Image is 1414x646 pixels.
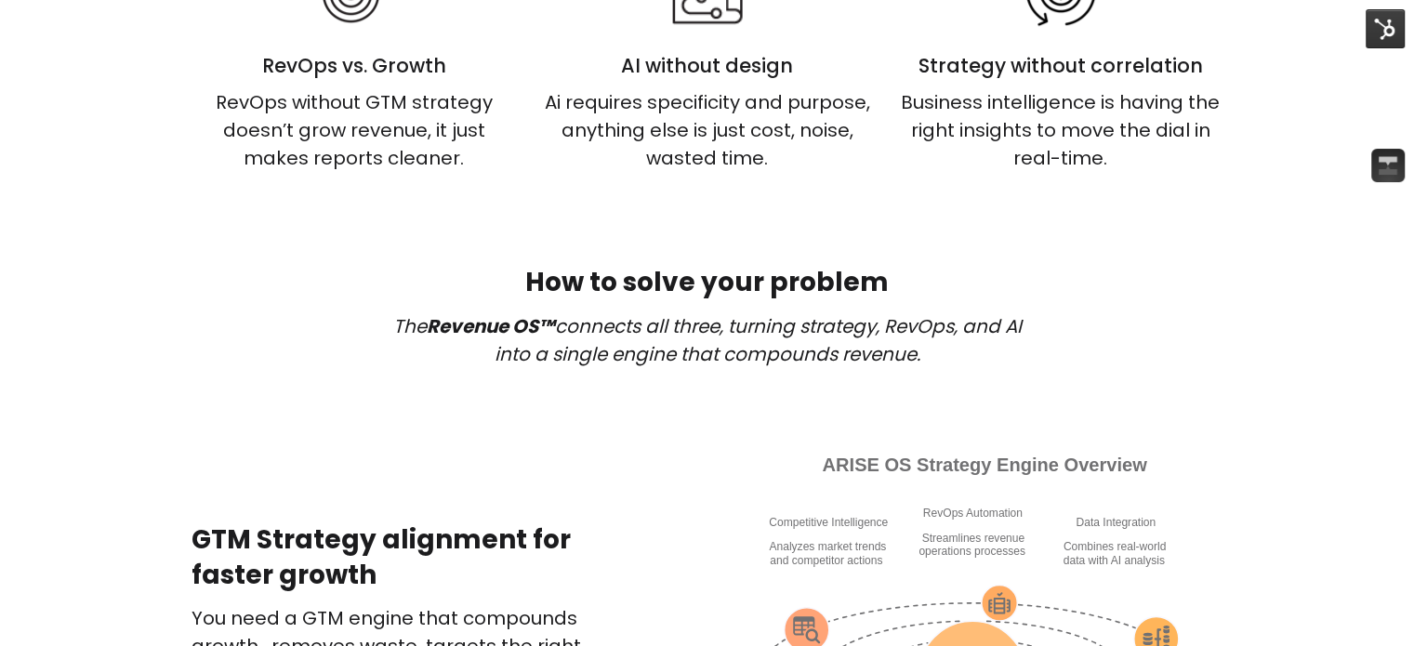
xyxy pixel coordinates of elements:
h4: Strategy without correlation [898,53,1223,79]
img: HubSpot Tools Menu Toggle [1366,9,1405,48]
em: The connects all three, turning strategy, RevOps, and AI into a single engine that compounds reve... [393,313,1022,367]
div: Ai requires specificity and purpose, anything else is just cost, noise, wasted time. [545,88,870,172]
h4: RevOps vs. Growth [192,53,517,79]
h4: AI without design [545,53,870,79]
h2: How to solve your problem [192,265,1223,300]
div: Business intelligence is having the right insights to move the dial in real-time. [898,88,1223,172]
div: RevOps without GTM strategy doesn’t grow revenue, it just makes reports cleaner. [192,88,517,172]
strong: Revenue OS™ [427,313,555,339]
h2: GTM Strategy alignment for faster growth [192,522,605,593]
